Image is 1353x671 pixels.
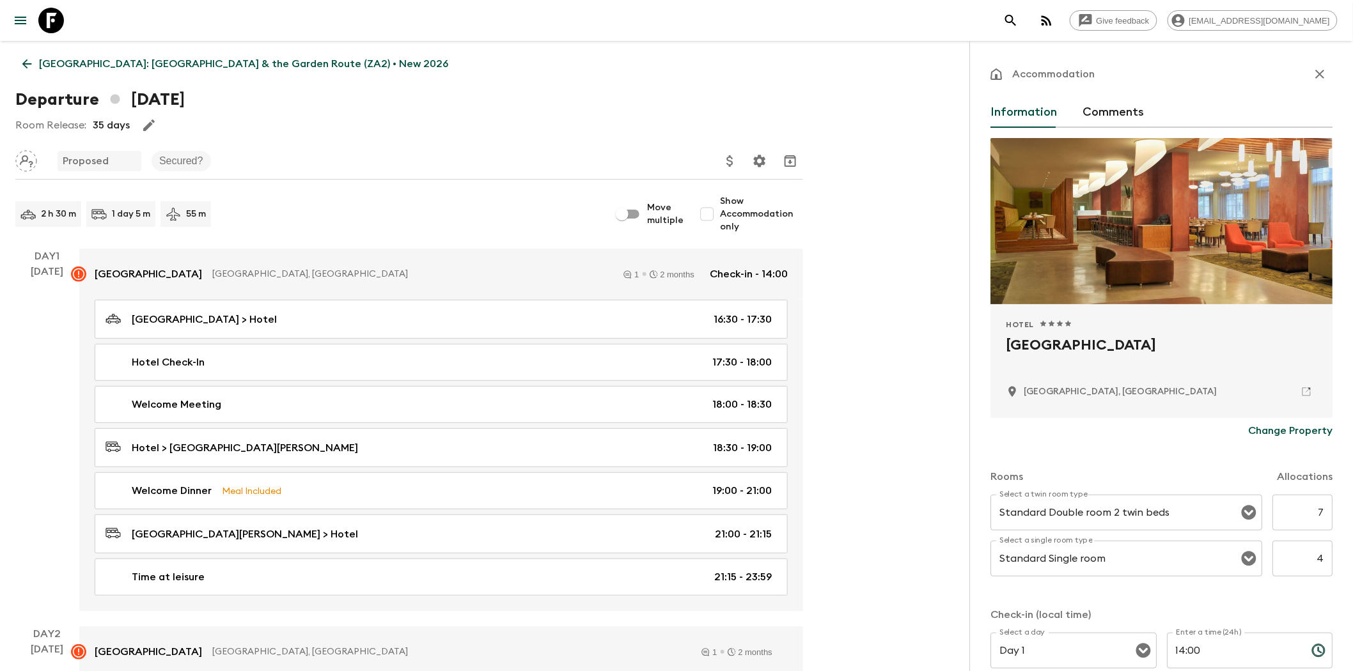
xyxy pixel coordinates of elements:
[95,386,788,423] a: Welcome Meeting18:00 - 18:30
[650,270,694,279] div: 2 months
[222,484,281,498] p: Meal Included
[1248,423,1333,438] p: Change Property
[1012,66,1095,82] p: Accommodation
[990,97,1057,128] button: Information
[1134,642,1152,659] button: Open
[990,138,1333,304] div: Photo of Garden Court Victoria Junction
[999,627,1045,638] label: Select a day
[95,428,788,467] a: Hotel > [GEOGRAPHIC_DATA][PERSON_NAME]18:30 - 19:00
[778,148,803,174] button: Archive (Completed, Cancelled or Unsynced Departures only)
[728,648,772,656] div: 2 months
[710,266,788,282] p: Check-in - 14:00
[1070,10,1157,31] a: Give feedback
[95,472,788,509] a: Welcome DinnerMeal Included19:00 - 21:00
[990,469,1023,484] p: Rooms
[79,249,803,300] a: [GEOGRAPHIC_DATA][GEOGRAPHIC_DATA], [GEOGRAPHIC_DATA]12 monthsCheck-in - 14:00
[132,397,221,412] p: Welcome Meeting
[132,440,358,456] p: Hotel > [GEOGRAPHIC_DATA][PERSON_NAME]
[95,559,788,596] a: Time at leisure21:15 - 23:59
[701,648,717,656] div: 1
[132,569,205,585] p: Time at leisure
[647,201,684,227] span: Move multiple
[1182,16,1337,26] span: [EMAIL_ADDRESS][DOMAIN_NAME]
[1248,418,1333,443] button: Change Property
[720,195,803,233] span: Show Accommodation only
[41,208,76,220] p: 2 h 30 m
[1176,627,1242,638] label: Enter a time (24h)
[623,270,639,279] div: 1
[31,264,64,611] div: [DATE]
[1306,638,1331,663] button: Choose time, selected time is 2:00 PM
[713,440,772,456] p: 18:30 - 19:00
[712,397,772,412] p: 18:00 - 18:30
[1240,550,1258,567] button: Open
[15,51,455,77] a: [GEOGRAPHIC_DATA]: [GEOGRAPHIC_DATA] & the Garden Route (ZA2) • New 2026
[39,56,448,72] p: [GEOGRAPHIC_DATA]: [GEOGRAPHIC_DATA] & the Garden Route (ZA2) • New 2026
[1167,633,1301,668] input: hh:mm
[132,527,358,542] p: [GEOGRAPHIC_DATA][PERSON_NAME] > Hotel
[714,569,772,585] p: 21:15 - 23:59
[715,527,772,542] p: 21:00 - 21:15
[15,626,79,642] p: Day 2
[15,154,37,164] span: Assign pack leader
[93,118,130,133] p: 35 days
[186,208,206,220] p: 55 m
[95,644,202,659] p: [GEOGRAPHIC_DATA]
[1006,320,1034,330] span: Hotel
[8,8,33,33] button: menu
[95,514,788,553] a: [GEOGRAPHIC_DATA][PERSON_NAME] > Hotel21:00 - 21:15
[95,266,202,282] p: [GEOGRAPHIC_DATA]
[999,489,1088,500] label: Select a twin room type
[712,355,772,370] p: 17:30 - 18:00
[159,153,203,169] p: Secured?
[15,118,86,133] p: Room Release:
[132,312,277,327] p: [GEOGRAPHIC_DATA] > Hotel
[132,355,205,370] p: Hotel Check-In
[132,483,212,498] p: Welcome Dinner
[999,535,1093,546] label: Select a single room type
[990,607,1333,622] p: Check-in (local time)
[212,645,686,658] p: [GEOGRAPHIC_DATA], [GEOGRAPHIC_DATA]
[1024,385,1217,398] p: Cape Town, South Africa
[998,8,1024,33] button: search adventures
[1090,16,1157,26] span: Give feedback
[112,208,150,220] p: 1 day 5 m
[1277,469,1333,484] p: Allocations
[1006,335,1317,376] h2: [GEOGRAPHIC_DATA]
[15,249,79,264] p: Day 1
[152,151,211,171] div: Secured?
[712,483,772,498] p: 19:00 - 21:00
[714,312,772,327] p: 16:30 - 17:30
[1168,10,1338,31] div: [EMAIL_ADDRESS][DOMAIN_NAME]
[747,148,772,174] button: Settings
[95,344,788,381] a: Hotel Check-In17:30 - 18:00
[1240,504,1258,521] button: Open
[15,87,185,112] h1: Departure [DATE]
[1083,97,1144,128] button: Comments
[212,268,608,281] p: [GEOGRAPHIC_DATA], [GEOGRAPHIC_DATA]
[63,153,109,169] p: Proposed
[717,148,743,174] button: Update Price, Early Bird Discount and Costs
[95,300,788,339] a: [GEOGRAPHIC_DATA] > Hotel16:30 - 17:30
